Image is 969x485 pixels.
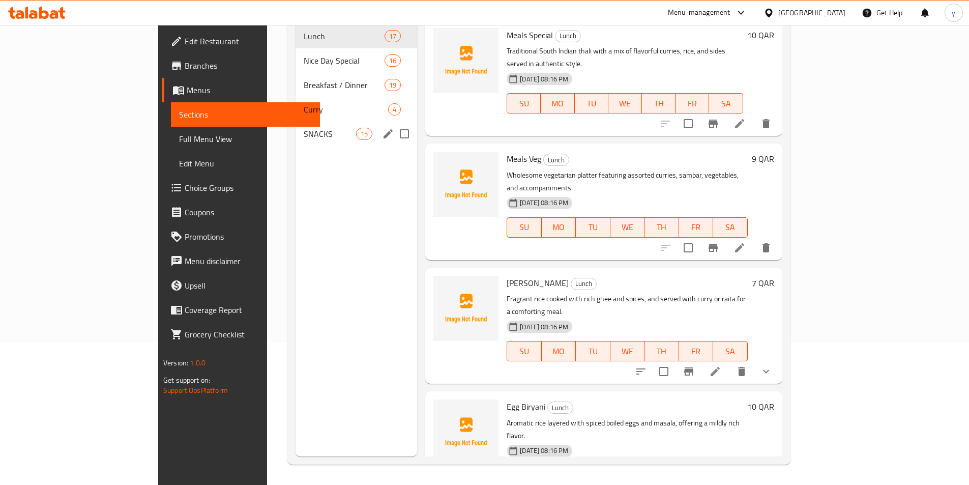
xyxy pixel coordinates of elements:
span: MO [545,96,570,111]
button: delete [754,236,778,260]
button: Branch-specific-item [701,111,725,136]
span: Version: [163,356,188,369]
span: [DATE] 08:16 PM [516,322,572,332]
span: Select to update [653,361,674,382]
span: TH [646,96,671,111]
span: Choice Groups [185,182,312,194]
span: Meals Special [507,27,553,43]
div: items [356,128,372,140]
span: TU [580,344,606,359]
img: Egg Biryani [433,400,498,465]
h6: 10 QAR [747,28,774,42]
button: Branch-specific-item [677,359,701,384]
div: Nice Day Special16 [296,48,417,73]
span: Edit Menu [179,157,312,169]
button: TH [642,93,676,113]
span: Nice Day Special [304,54,385,67]
span: Egg Biryani [507,399,545,414]
p: Fragrant rice cooked with rich ghee and spices, and served with curry or raita for a comforting m... [507,293,747,318]
a: Edit menu item [733,118,746,130]
nav: Menu sections [296,20,417,150]
div: Lunch [547,402,573,414]
a: Menu disclaimer [162,249,320,273]
div: Menu-management [668,7,730,19]
span: Edit Restaurant [185,35,312,47]
span: TU [579,96,604,111]
button: TH [644,341,679,361]
a: Branches [162,53,320,78]
span: SU [511,344,537,359]
img: Ghee Rice [433,276,498,341]
span: Coupons [185,206,312,218]
span: MO [546,220,572,235]
span: Lunch [544,154,569,166]
button: TU [575,93,608,113]
button: FR [679,217,714,238]
span: SU [511,220,537,235]
span: MO [546,344,572,359]
a: Edit Menu [171,151,320,176]
div: Lunch17 [296,24,417,48]
a: Menus [162,78,320,102]
button: edit [380,126,396,141]
span: Lunch [571,278,596,290]
button: TU [576,341,610,361]
span: 19 [385,80,400,90]
button: WE [608,93,642,113]
a: Full Menu View [171,127,320,151]
span: SA [717,220,744,235]
div: Breakfast / Dinner [304,79,385,91]
button: FR [676,93,709,113]
span: [DATE] 08:16 PM [516,446,572,455]
div: Lunch [571,278,597,290]
div: Breakfast / Dinner19 [296,73,417,97]
a: Edit menu item [733,242,746,254]
button: SA [713,217,748,238]
span: FR [680,96,705,111]
img: Meals Veg [433,152,498,217]
button: delete [729,359,754,384]
a: Promotions [162,224,320,249]
span: 1.0.0 [190,356,206,369]
button: TU [576,217,610,238]
span: Get support on: [163,374,210,387]
button: SU [507,217,541,238]
span: [DATE] 08:16 PM [516,74,572,84]
span: FR [683,344,710,359]
button: WE [610,217,645,238]
div: Lunch [543,154,569,166]
button: SA [713,341,748,361]
span: Select to update [678,113,699,134]
span: Upsell [185,279,312,292]
a: Edit Restaurant [162,29,320,53]
button: SU [507,93,541,113]
img: Meals Special [433,28,498,93]
a: Coupons [162,200,320,224]
span: [PERSON_NAME] [507,275,569,291]
span: Promotions [185,231,312,243]
button: MO [542,341,576,361]
p: Traditional South Indian thali with a mix of flavorful curries, rice, and sides served in authent... [507,45,743,70]
a: Coverage Report [162,298,320,322]
div: Curry4 [296,97,417,122]
a: Upsell [162,273,320,298]
button: SA [709,93,743,113]
a: Sections [171,102,320,127]
span: Lunch [304,30,385,42]
svg: Show Choices [760,365,772,378]
p: Aromatic rice layered with spiced boiled eggs and masala, offering a mildly rich flavor. [507,417,743,442]
span: SA [717,344,744,359]
button: Branch-specific-item [701,236,725,260]
h6: 7 QAR [752,276,774,290]
div: Lunch [555,30,581,42]
span: Meals Veg [507,151,541,166]
span: Select to update [678,237,699,259]
div: items [385,79,401,91]
span: TH [649,220,675,235]
a: Choice Groups [162,176,320,200]
span: WE [614,220,641,235]
span: Curry [304,103,388,116]
span: SU [511,96,537,111]
span: Full Menu View [179,133,312,145]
